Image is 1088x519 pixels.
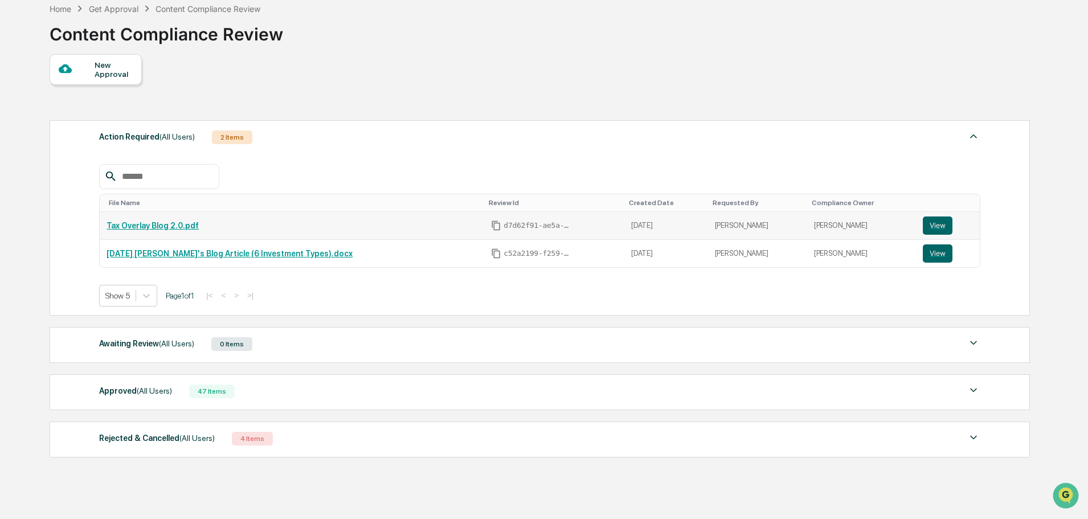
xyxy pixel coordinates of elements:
div: Start new chat [39,87,187,99]
span: Copy Id [491,248,501,259]
button: View [923,216,952,235]
button: View [923,244,952,263]
img: 1746055101610-c473b297-6a78-478c-a979-82029cc54cd1 [11,87,32,108]
a: [DATE] [PERSON_NAME]'s Blog Article (6 Investment Types).docx [107,249,353,258]
a: View [923,244,974,263]
div: Content Compliance Review [50,15,283,44]
button: |< [203,291,216,300]
a: Tax Overlay Blog 2.0.pdf [107,221,199,230]
div: New Approval [95,60,133,79]
div: Rejected & Cancelled [99,431,215,446]
span: Attestations [94,144,141,155]
a: View [923,216,974,235]
div: 0 Items [211,337,252,351]
img: caret [967,383,980,397]
iframe: Open customer support [1052,481,1082,512]
td: [PERSON_NAME] [708,212,807,240]
span: Preclearance [23,144,73,155]
span: (All Users) [137,386,172,395]
span: (All Users) [159,132,195,141]
button: >| [244,291,257,300]
p: How can we help? [11,24,207,42]
td: [DATE] [624,240,708,267]
div: 🔎 [11,166,21,175]
div: 4 Items [232,432,273,446]
div: Awaiting Review [99,336,194,351]
span: Pylon [113,193,138,202]
td: [DATE] [624,212,708,240]
div: 🖐️ [11,145,21,154]
div: Toggle SortBy [812,199,911,207]
div: We're available if you need us! [39,99,144,108]
div: 🗄️ [83,145,92,154]
div: 47 Items [189,385,235,398]
div: Toggle SortBy [629,199,703,207]
div: Toggle SortBy [713,199,803,207]
div: Action Required [99,129,195,144]
span: (All Users) [179,434,215,443]
img: caret [967,336,980,350]
span: d7d62f91-ae5a-44f2-bbec-fb0e3cba95f7 [504,221,572,230]
a: Powered byPylon [80,193,138,202]
span: (All Users) [159,339,194,348]
button: < [218,291,229,300]
div: Approved [99,383,172,398]
img: caret [967,129,980,143]
div: Toggle SortBy [109,199,480,207]
div: Home [50,4,71,14]
span: Data Lookup [23,165,72,177]
td: [PERSON_NAME] [807,240,916,267]
a: 🖐️Preclearance [7,139,78,160]
div: Content Compliance Review [156,4,260,14]
button: > [231,291,242,300]
span: c52a2199-f259-4024-90af-cc7cf416cdc1 [504,249,572,258]
div: Toggle SortBy [925,199,976,207]
td: [PERSON_NAME] [807,212,916,240]
a: 🔎Data Lookup [7,161,76,181]
div: Get Approval [89,4,138,14]
span: Page 1 of 1 [166,291,194,300]
img: caret [967,431,980,444]
span: Copy Id [491,220,501,231]
td: [PERSON_NAME] [708,240,807,267]
button: Start new chat [194,91,207,104]
div: 2 Items [212,130,252,144]
a: 🗄️Attestations [78,139,146,160]
div: Toggle SortBy [489,199,620,207]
